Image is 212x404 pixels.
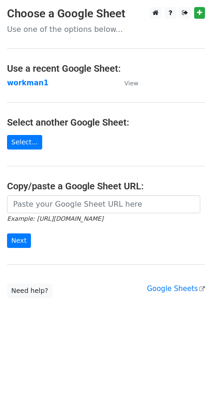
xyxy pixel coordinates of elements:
[7,195,200,213] input: Paste your Google Sheet URL here
[7,24,205,34] p: Use one of the options below...
[7,79,48,87] a: workman1
[115,79,138,87] a: View
[7,233,31,248] input: Next
[7,63,205,74] h4: Use a recent Google Sheet:
[7,284,53,298] a: Need help?
[7,215,103,222] small: Example: [URL][DOMAIN_NAME]
[7,180,205,192] h4: Copy/paste a Google Sheet URL:
[7,135,42,150] a: Select...
[7,7,205,21] h3: Choose a Google Sheet
[7,117,205,128] h4: Select another Google Sheet:
[124,80,138,87] small: View
[147,284,205,293] a: Google Sheets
